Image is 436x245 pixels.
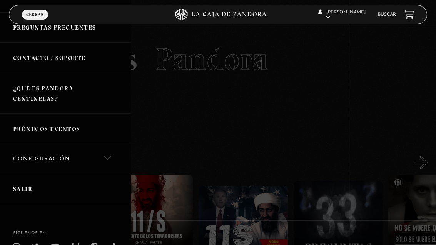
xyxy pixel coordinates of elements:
[318,10,366,20] span: [PERSON_NAME]
[28,19,42,24] span: Menu
[378,12,396,17] a: Buscar
[404,9,414,20] a: View your shopping cart
[13,231,118,235] h4: SÍguenos en:
[26,12,44,17] span: Cerrar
